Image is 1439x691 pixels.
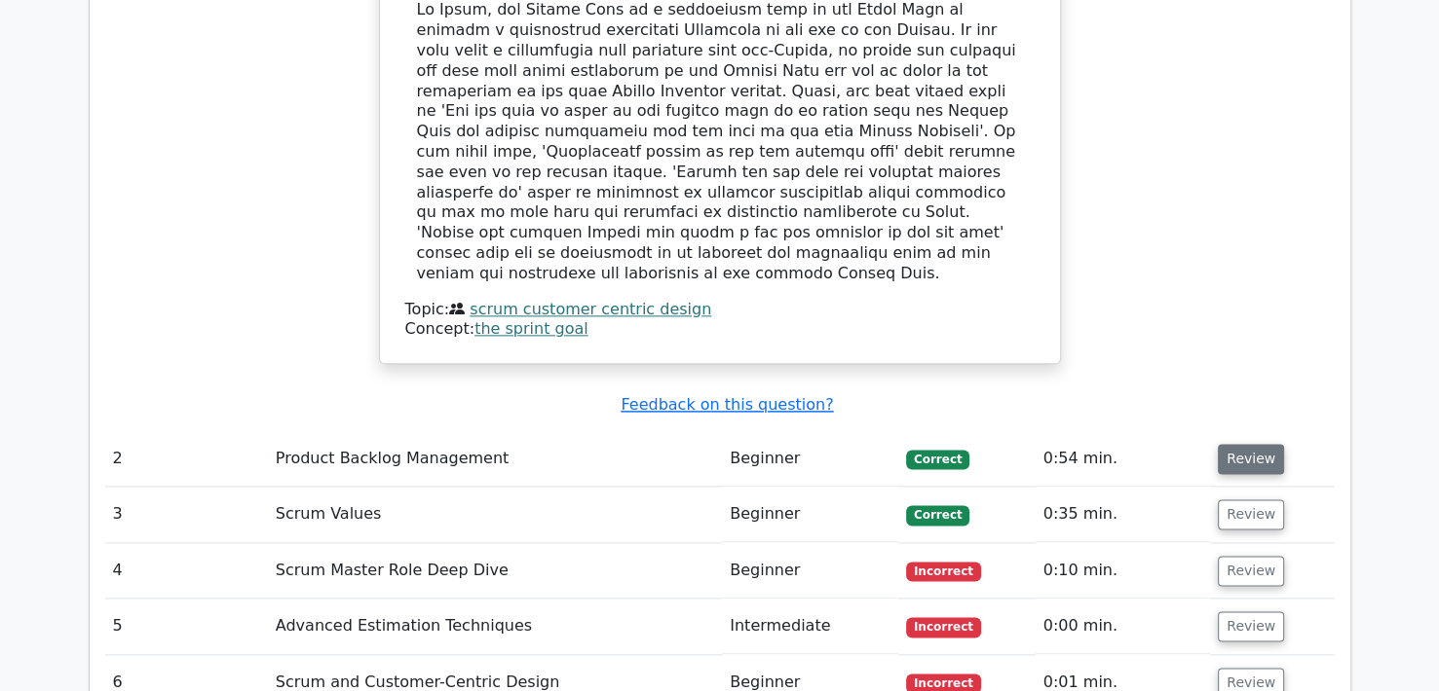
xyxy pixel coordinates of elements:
[268,543,722,599] td: Scrum Master Role Deep Dive
[105,431,268,487] td: 2
[268,487,722,542] td: Scrum Values
[1218,444,1284,474] button: Review
[474,319,588,338] a: the sprint goal
[1036,431,1210,487] td: 0:54 min.
[1218,499,1284,529] button: Review
[268,599,722,654] td: Advanced Estimation Techniques
[470,300,711,318] a: scrum customer centric design
[722,431,898,487] td: Beginner
[1218,611,1284,641] button: Review
[621,395,833,414] a: Feedback on this question?
[405,300,1035,320] div: Topic:
[268,431,722,487] td: Product Backlog Management
[722,487,898,542] td: Beginner
[906,562,981,581] span: Incorrect
[722,543,898,599] td: Beginner
[906,450,969,469] span: Correct
[722,599,898,654] td: Intermediate
[105,599,268,654] td: 5
[1036,599,1210,654] td: 0:00 min.
[906,505,969,525] span: Correct
[1036,543,1210,599] td: 0:10 min.
[105,487,268,542] td: 3
[906,617,981,636] span: Incorrect
[105,543,268,599] td: 4
[405,319,1035,340] div: Concept:
[1036,487,1210,542] td: 0:35 min.
[1218,556,1284,586] button: Review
